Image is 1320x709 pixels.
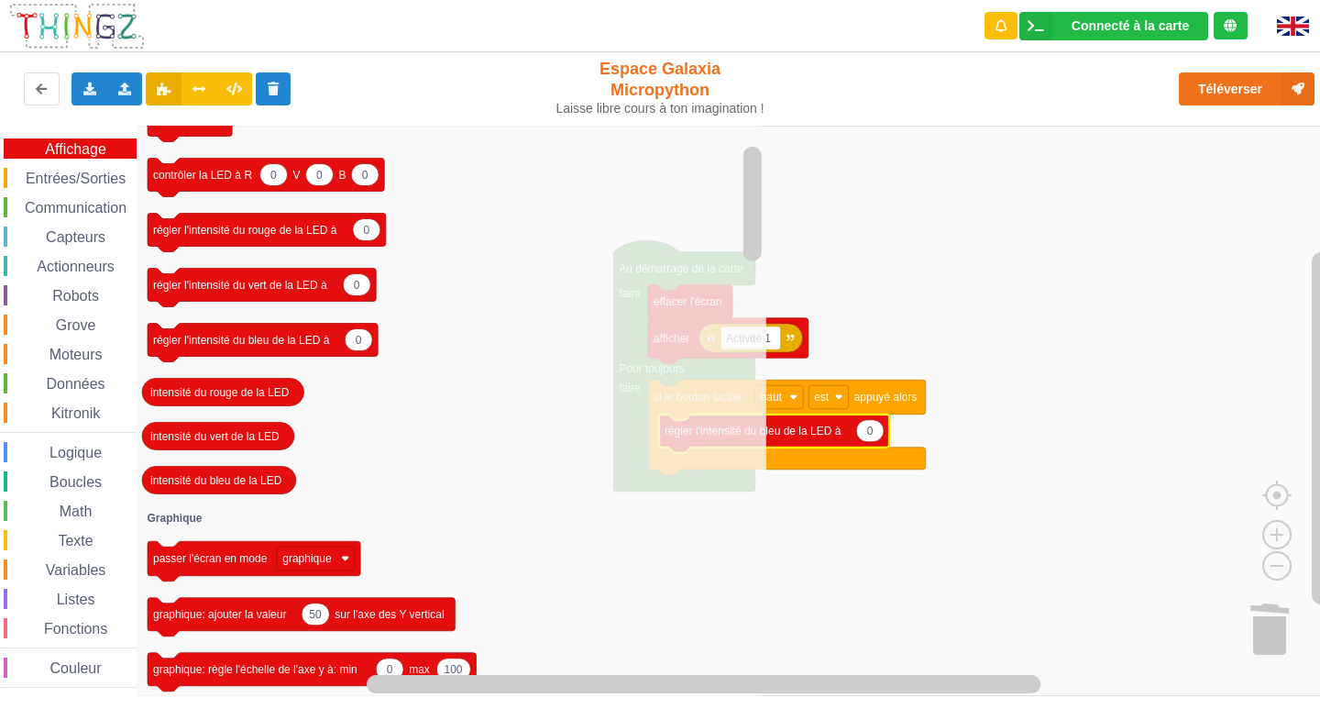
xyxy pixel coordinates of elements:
[150,430,280,443] text: intensité du vert de la LED
[316,169,323,182] text: 0
[47,347,105,362] span: Moteurs
[339,169,346,182] text: B
[42,141,108,157] span: Affichage
[150,386,290,399] text: intensité du rouge de la LED
[41,621,110,637] span: Fonctions
[387,663,393,676] text: 0
[48,660,104,676] span: Couleur
[153,114,222,127] text: effacer l'écran
[270,169,277,182] text: 0
[47,445,104,460] span: Logique
[1179,72,1314,105] button: Téléverser
[54,592,98,607] span: Listes
[282,552,332,565] text: graphique
[43,562,109,578] span: Variables
[409,663,430,676] text: max
[153,169,252,182] text: contrôler la LED à R
[44,376,108,392] span: Données
[1072,19,1189,32] div: Connecté à la carte
[153,663,357,676] text: graphique: règle l'échelle de l'axe y à: min
[444,663,462,676] text: 100
[153,224,337,237] text: régler l'intensité du rouge de la LED à
[22,200,129,216] span: Communication
[43,229,108,245] span: Capteurs
[548,59,773,116] div: Espace Galaxia Micropython
[49,288,102,304] span: Robots
[354,279,360,292] text: 0
[57,504,95,519] span: Math
[1277,17,1309,36] img: gb.png
[150,474,282,487] text: intensité du bleu de la LED
[362,169,368,182] text: 0
[34,259,117,274] span: Actionneurs
[55,533,95,548] span: Texte
[867,425,874,438] text: 0
[47,474,104,490] span: Boucles
[1214,12,1248,39] div: Tu es connecté au serveur de création de Thingz
[363,224,369,237] text: 0
[8,2,146,50] img: thingz_logo.png
[814,391,830,404] text: est
[148,512,203,525] text: Graphique
[854,391,918,404] text: appuyé alors
[309,608,322,621] text: 50
[153,608,286,621] text: graphique: ajouter la valeur
[53,317,99,333] span: Grove
[761,391,783,404] text: haut
[548,101,773,116] div: Laisse libre cours à ton imagination !
[335,608,444,621] text: sur l'axe des Y vertical
[153,552,268,565] text: passer l'écran en mode
[23,171,128,186] span: Entrées/Sorties
[356,334,362,347] text: 0
[49,405,103,421] span: Kitronik
[153,334,330,347] text: régler l'intensité du bleu de la LED à
[153,279,327,292] text: régler l'intensité du vert de la LED à
[293,169,301,182] text: V
[1019,12,1208,40] div: Ta base fonctionne bien !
